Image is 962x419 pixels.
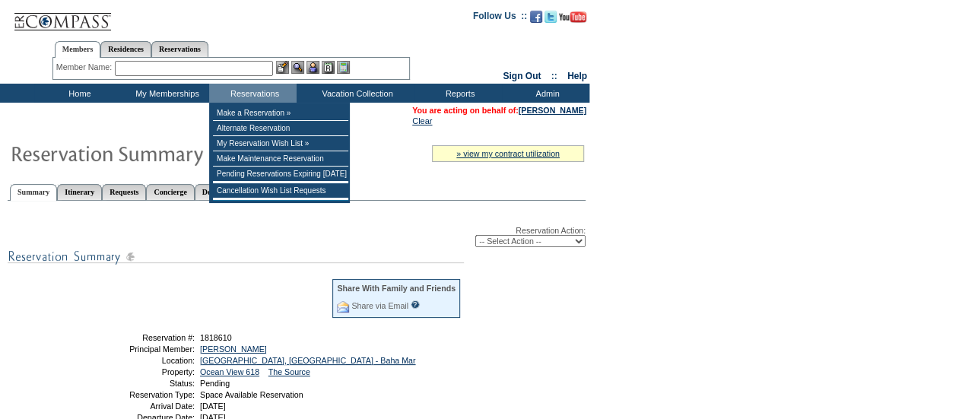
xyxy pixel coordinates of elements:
a: [PERSON_NAME] [519,106,586,115]
img: Impersonate [306,61,319,74]
a: Members [55,41,101,58]
td: Reservations [209,84,297,103]
td: Cancellation Wish List Requests [213,183,348,198]
img: View [291,61,304,74]
td: Vacation Collection [297,84,414,103]
a: Sign Out [503,71,541,81]
a: Concierge [146,184,194,200]
a: Detail [195,184,230,200]
td: Property: [86,367,195,376]
div: Share With Family and Friends [337,284,456,293]
span: :: [551,71,557,81]
td: Reservation Type: [86,390,195,399]
td: Follow Us :: [473,9,527,27]
img: Reservations [322,61,335,74]
td: Reports [414,84,502,103]
td: Alternate Reservation [213,121,348,136]
span: [DATE] [200,402,226,411]
a: Share via Email [351,301,408,310]
input: What is this? [411,300,420,309]
td: Arrival Date: [86,402,195,411]
a: Itinerary [57,184,102,200]
img: Become our fan on Facebook [530,11,542,23]
a: The Source [268,367,310,376]
span: You are acting on behalf of: [412,106,586,115]
img: b_calculator.gif [337,61,350,74]
a: Clear [412,116,432,125]
img: Subscribe to our YouTube Channel [559,11,586,23]
td: Principal Member: [86,344,195,354]
span: Pending [200,379,230,388]
span: 1818610 [200,333,232,342]
a: Become our fan on Facebook [530,15,542,24]
img: Follow us on Twitter [544,11,557,23]
td: Reservation #: [86,333,195,342]
img: b_edit.gif [276,61,289,74]
td: My Memberships [122,84,209,103]
a: Ocean View 618 [200,367,259,376]
td: Location: [86,356,195,365]
a: Help [567,71,587,81]
td: My Reservation Wish List » [213,136,348,151]
td: Pending Reservations Expiring [DATE] [213,167,348,182]
div: Member Name: [56,61,115,74]
div: Reservation Action: [8,226,586,247]
img: Reservaton Summary [10,138,314,168]
a: Subscribe to our YouTube Channel [559,15,586,24]
a: Requests [102,184,146,200]
a: Follow us on Twitter [544,15,557,24]
td: Home [34,84,122,103]
a: Reservations [151,41,208,57]
img: subTtlResSummary.gif [8,247,464,266]
a: » view my contract utilization [456,149,560,158]
a: [PERSON_NAME] [200,344,267,354]
a: Summary [10,184,57,201]
td: Make a Reservation » [213,106,348,121]
td: Admin [502,84,589,103]
a: [GEOGRAPHIC_DATA], [GEOGRAPHIC_DATA] - Baha Mar [200,356,415,365]
span: Space Available Reservation [200,390,303,399]
td: Status: [86,379,195,388]
td: Make Maintenance Reservation [213,151,348,167]
a: Residences [100,41,151,57]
